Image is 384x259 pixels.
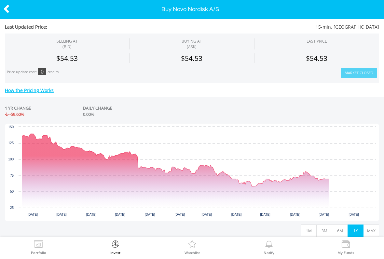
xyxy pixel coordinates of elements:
[57,44,78,49] span: (BID)
[187,240,197,250] img: Watchlist
[83,105,177,111] div: DAILY CHANGE
[115,213,125,216] text: [DATE]
[290,213,300,216] text: [DATE]
[5,124,379,221] svg: Interactive chart
[260,213,270,216] text: [DATE]
[185,240,200,254] a: Watchlist
[10,174,14,177] text: 75
[28,213,38,216] text: [DATE]
[264,240,274,254] a: Notify
[5,105,31,111] div: 1 YR CHANGE
[264,240,274,250] img: View Notifications
[8,125,14,129] text: 150
[182,38,202,49] span: BUYING AT
[301,225,317,237] button: 1M
[319,213,329,216] text: [DATE]
[174,213,185,216] text: [DATE]
[10,206,14,210] text: 25
[341,240,351,250] img: View Funds
[182,44,202,49] span: (ASK)
[48,70,59,75] div: credits
[337,240,354,254] a: My Funds
[86,213,97,216] text: [DATE]
[34,240,44,250] img: View Portfolio
[110,240,120,250] img: Invest Now
[307,38,327,44] div: LAST PRICE
[349,213,359,216] text: [DATE]
[9,111,24,117] span: -59.60%
[31,251,46,254] label: Portfolio
[332,225,348,237] button: 6M
[363,225,379,237] button: MAX
[8,141,14,145] text: 125
[10,190,14,193] text: 50
[8,157,14,161] text: 100
[161,24,379,30] span: 15-min. [GEOGRAPHIC_DATA]
[316,225,332,237] button: 3M
[110,251,120,254] label: Invest
[5,124,379,221] div: Chart. Highcharts interactive chart.
[38,68,46,75] div: 0
[110,240,120,254] a: Invest
[56,213,67,216] text: [DATE]
[57,38,78,49] div: SELLING AT
[306,54,327,63] span: $54.53
[337,251,354,254] label: My Funds
[5,87,54,93] a: How the Pricing Works
[264,251,274,254] label: Notify
[56,54,78,63] span: $54.53
[83,111,94,117] span: 0.00%
[145,213,155,216] text: [DATE]
[348,225,363,237] button: 1Y
[231,213,242,216] text: [DATE]
[185,251,200,254] label: Watchlist
[31,240,46,254] a: Portfolio
[181,54,202,63] span: $54.53
[5,24,161,30] span: Last Updated Price:
[7,70,37,75] div: Price update cost:
[201,213,212,216] text: [DATE]
[341,68,377,78] button: Market Closed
